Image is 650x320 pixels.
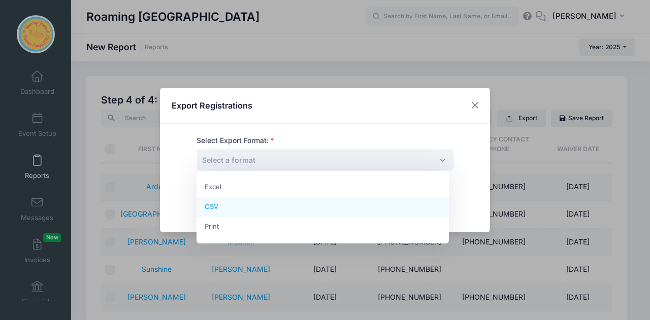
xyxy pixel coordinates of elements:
[197,177,449,197] li: Excel
[197,135,274,146] label: Select Export Format:
[202,156,255,164] span: Select a format
[197,217,449,237] li: Print
[466,96,484,115] button: Close
[202,155,255,165] span: Select a format
[197,197,449,217] li: CSV
[172,99,252,112] h4: Export Registrations
[197,149,454,171] span: Select a format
